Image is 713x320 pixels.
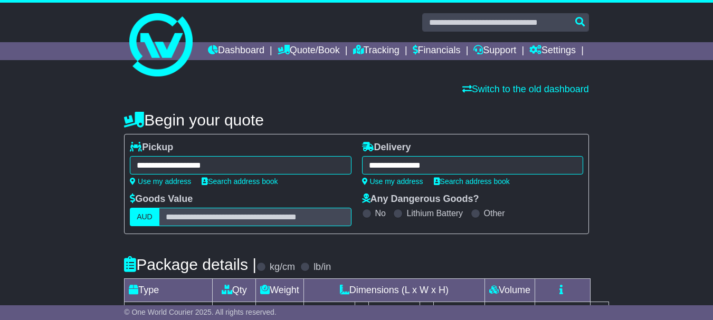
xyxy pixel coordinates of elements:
label: Pickup [130,142,173,153]
td: Volume [484,279,535,302]
label: Other [484,208,505,218]
a: Use my address [362,177,423,186]
a: Tracking [353,42,400,60]
label: Lithium Battery [406,208,463,218]
a: Quote/Book [278,42,340,60]
a: Settings [529,42,576,60]
a: Support [473,42,516,60]
a: Search address book [434,177,510,186]
label: lb/in [313,261,331,273]
label: Delivery [362,142,411,153]
a: Financials [413,42,461,60]
td: Weight [256,279,304,302]
span: © One World Courier 2025. All rights reserved. [124,308,277,316]
a: Dashboard [208,42,264,60]
h4: Package details | [124,256,256,273]
a: Search address book [202,177,278,186]
label: AUD [130,208,159,226]
label: Any Dangerous Goods? [362,193,479,205]
label: Goods Value [130,193,193,205]
h4: Begin your quote [124,111,589,129]
label: kg/cm [270,261,295,273]
td: Dimensions (L x W x H) [303,279,484,302]
label: No [375,208,386,218]
a: Use my address [130,177,191,186]
a: Switch to the old dashboard [462,84,589,94]
td: Type [125,279,213,302]
td: Qty [213,279,256,302]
